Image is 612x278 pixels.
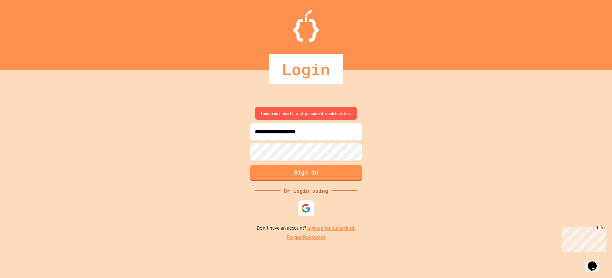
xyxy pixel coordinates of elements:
div: Incorrect email and password combination. [255,107,357,120]
a: Sign up for JuiceMind. [307,225,356,232]
div: Chat with us now!Close [3,3,44,40]
iframe: chat widget [559,225,606,252]
div: Login [269,54,343,84]
div: Or login using [280,187,331,195]
a: Forgot Password [287,234,325,241]
iframe: chat widget [585,253,606,272]
button: Sign in [250,165,362,181]
p: Don't have an account? [257,224,356,232]
img: google-icon.svg [301,203,311,213]
img: Logo.svg [293,10,319,42]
